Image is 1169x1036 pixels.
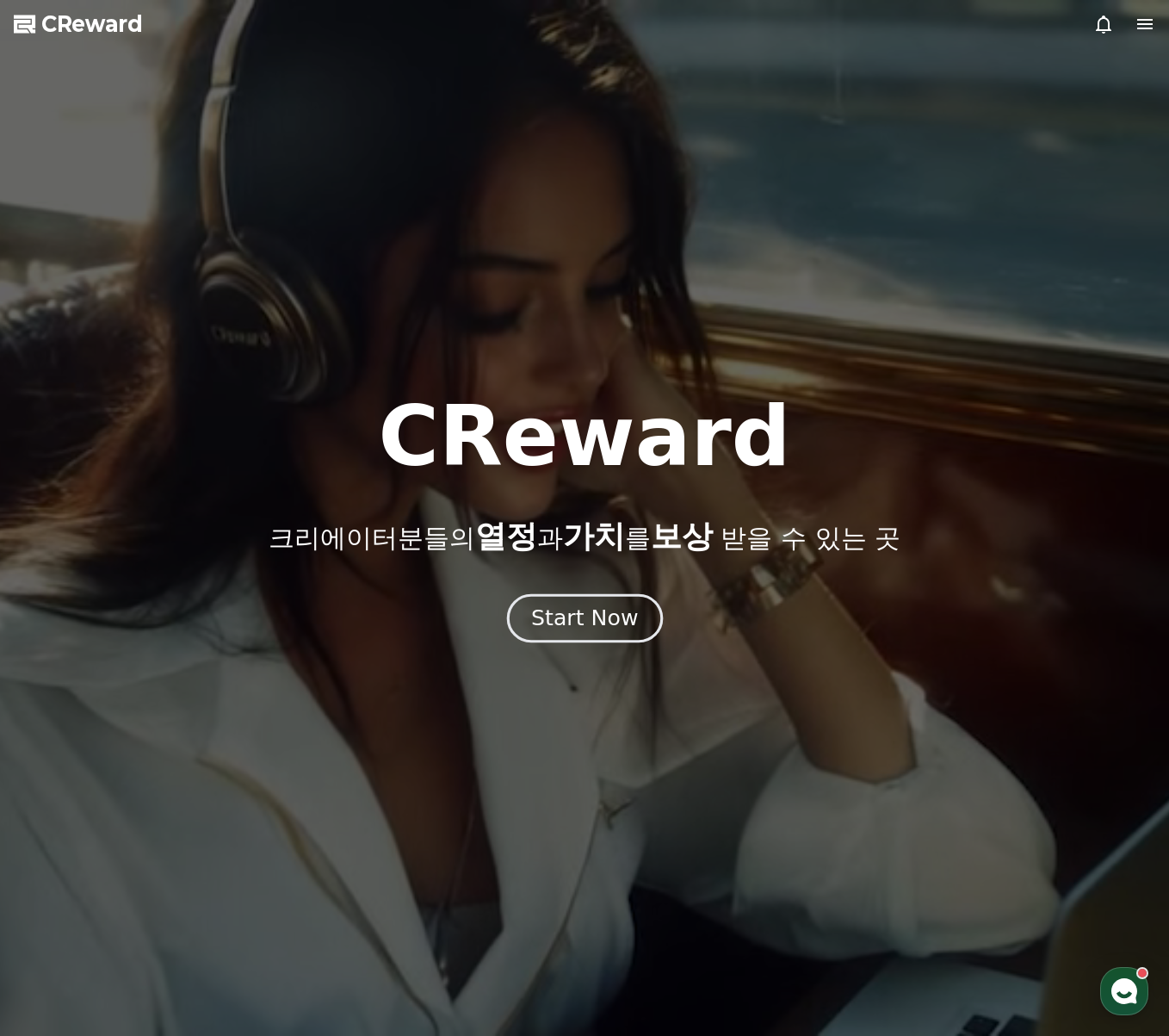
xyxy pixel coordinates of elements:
[14,10,143,38] a: CReward
[41,10,143,38] span: CReward
[114,546,222,589] a: 대화
[506,593,662,642] button: Start Now
[5,546,114,589] a: 홈
[269,519,900,554] p: 크리에이터분들의 과 를 받을 수 있는 곳
[563,518,625,554] span: 가치
[54,572,65,586] span: 홈
[378,395,790,478] h1: CReward
[222,546,331,589] a: 설정
[475,518,537,554] span: 열정
[651,518,713,554] span: 보상
[531,604,638,633] div: Start Now
[266,572,287,586] span: 설정
[158,573,178,586] span: 대화
[510,612,659,629] a: Start Now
